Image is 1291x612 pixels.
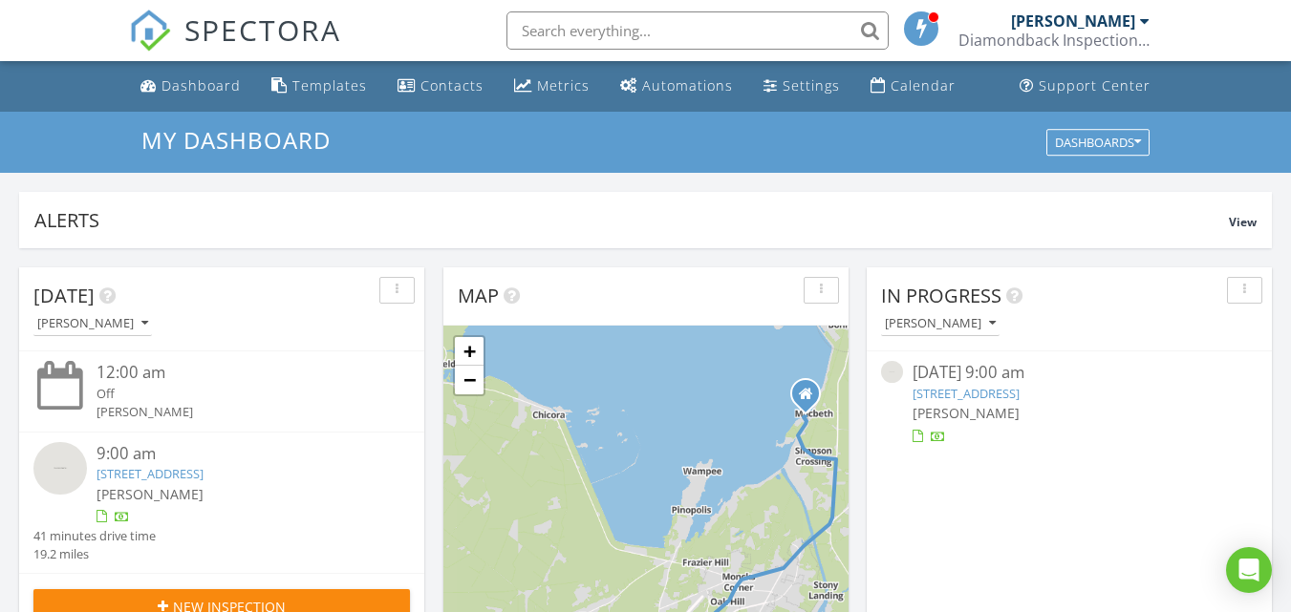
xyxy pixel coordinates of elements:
div: Alerts [34,207,1229,233]
div: Contacts [420,76,484,95]
span: In Progress [881,283,1001,308]
a: Support Center [1012,69,1158,104]
div: [PERSON_NAME] [37,317,148,330]
img: The Best Home Inspection Software - Spectora [129,10,171,52]
a: Contacts [390,69,491,104]
div: Support Center [1039,76,1151,95]
div: [PERSON_NAME] [1011,11,1135,31]
a: [STREET_ADDRESS] [913,385,1020,402]
input: Search everything... [506,11,889,50]
a: [DATE] 9:00 am [STREET_ADDRESS] [PERSON_NAME] [881,361,1258,446]
a: Zoom out [455,366,484,394]
a: Metrics [506,69,597,104]
a: Settings [756,69,848,104]
span: View [1229,214,1257,230]
div: [PERSON_NAME] [885,317,996,330]
div: Calendar [891,76,956,95]
span: Map [458,283,499,308]
div: [PERSON_NAME] [97,403,379,421]
a: Dashboard [133,69,248,104]
a: Automations (Basic) [613,69,741,104]
div: Open Intercom Messenger [1226,547,1272,593]
span: SPECTORA [184,10,341,50]
a: [STREET_ADDRESS] [97,465,204,482]
div: Settings [783,76,840,95]
span: My Dashboard [141,124,331,156]
a: 9:00 am [STREET_ADDRESS] [PERSON_NAME] 41 minutes drive time 19.2 miles [33,442,410,564]
button: Dashboards [1046,129,1150,156]
div: 116 Waterfront Dr, Moncks Corner SC 29461 [806,393,817,405]
span: [PERSON_NAME] [97,485,204,503]
span: [DATE] [33,283,95,308]
div: 19.2 miles [33,545,156,563]
img: streetview [881,361,903,383]
button: [PERSON_NAME] [33,311,152,337]
span: [PERSON_NAME] [913,404,1020,422]
div: [DATE] 9:00 am [913,361,1226,385]
div: Diamondback Inspection Service [958,31,1150,50]
div: Dashboards [1055,136,1141,149]
div: 9:00 am [97,442,379,466]
div: Automations [642,76,733,95]
div: Templates [292,76,367,95]
div: Dashboard [161,76,241,95]
img: streetview [33,442,87,496]
button: [PERSON_NAME] [881,311,1000,337]
a: Templates [264,69,375,104]
a: Calendar [863,69,963,104]
a: Zoom in [455,337,484,366]
div: 41 minutes drive time [33,527,156,545]
div: Metrics [537,76,590,95]
div: 12:00 am [97,361,379,385]
a: SPECTORA [129,26,341,66]
div: Off [97,385,379,403]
